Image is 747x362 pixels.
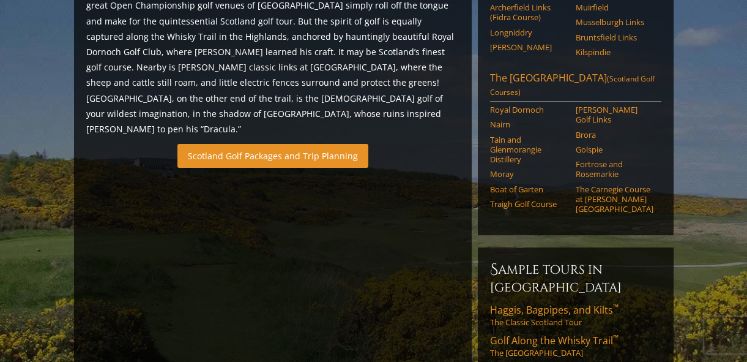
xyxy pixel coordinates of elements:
[613,333,619,343] sup: ™
[490,28,568,37] a: Longniddry
[490,334,619,347] span: Golf Along the Whisky Trail
[576,32,653,42] a: Bruntsfield Links
[613,302,619,312] sup: ™
[490,303,619,317] span: Haggis, Bagpipes, and Kilts
[490,260,661,296] h6: Sample Tours in [GEOGRAPHIC_DATA]
[576,47,653,57] a: Kilspindie
[490,334,661,358] a: Golf Along the Whisky Trail™The [GEOGRAPHIC_DATA]
[490,169,568,179] a: Moray
[576,145,653,154] a: Golspie
[576,2,653,12] a: Muirfield
[490,105,568,115] a: Royal Dornoch
[490,2,568,23] a: Archerfield Links (Fidra Course)
[576,17,653,27] a: Musselburgh Links
[490,199,568,209] a: Traigh Golf Course
[576,184,653,214] a: The Carnegie Course at [PERSON_NAME][GEOGRAPHIC_DATA]
[490,135,568,165] a: Tain and Glenmorangie Distillery
[490,71,661,102] a: The [GEOGRAPHIC_DATA](Scotland Golf Courses)
[576,159,653,179] a: Fortrose and Rosemarkie
[490,303,661,328] a: Haggis, Bagpipes, and Kilts™The Classic Scotland Tour
[490,184,568,194] a: Boat of Garten
[576,105,653,125] a: [PERSON_NAME] Golf Links
[177,144,368,168] a: Scotland Golf Packages and Trip Planning
[490,119,568,129] a: Nairn
[576,130,653,140] a: Brora
[490,74,655,97] span: (Scotland Golf Courses)
[490,42,568,52] a: [PERSON_NAME]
